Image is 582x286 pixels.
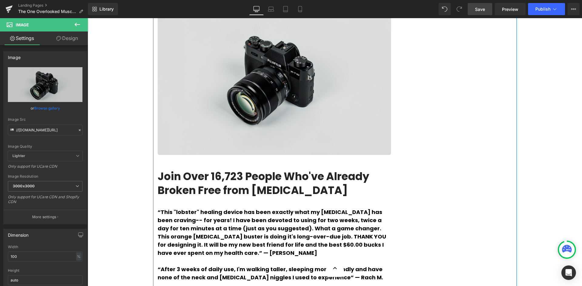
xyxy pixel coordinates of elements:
input: auto [8,275,82,285]
input: auto [8,251,82,261]
a: Preview [495,3,526,15]
div: Only support for UCare CDN and Shopify CDN [8,195,82,208]
h3: Join Over 16,723 People Who've Already Broken Free from [MEDICAL_DATA] [70,151,303,179]
div: % [76,252,82,261]
button: More settings [4,210,87,224]
a: Laptop [264,3,278,15]
span: Library [99,6,114,12]
b: Lighter [12,153,25,158]
button: Undo [439,3,451,15]
div: Dimension [8,229,29,238]
div: Image Quality [8,144,82,149]
div: Width [8,245,82,249]
a: Browse gallery [34,103,60,113]
div: Only support for UCare CDN [8,164,82,173]
span: keyboard_arrow_up [243,242,252,258]
span: Preview [502,6,518,12]
div: Height [8,268,82,273]
div: Open Intercom Messenger [561,265,576,280]
span: “After 3 weeks of daily use, I'm walking taller, sleeping more soundly and have none of the neck ... [70,247,296,263]
a: New Library [88,3,118,15]
button: More [567,3,580,15]
div: Image [8,51,21,60]
span: The One Overlooked Muscle Causing [MEDICAL_DATA] [18,9,76,14]
button: Publish [528,3,565,15]
div: Image Src [8,117,82,122]
a: Mobile [293,3,307,15]
a: Design [45,31,89,45]
span: “This "lobster" healing device has been exactly what my [MEDICAL_DATA] has been craving-- for yea... [70,190,299,238]
button: Redo [453,3,465,15]
a: Desktop [249,3,264,15]
p: More settings [32,214,56,220]
b: 3000x3000 [13,184,35,188]
span: Publish [535,7,550,12]
a: Tablet [278,3,293,15]
a: Landing Pages [18,3,88,8]
span: Image [16,22,29,27]
span: Save [475,6,485,12]
div: or [8,105,82,111]
div: Image Resolution [8,174,82,179]
input: Link [8,125,82,135]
